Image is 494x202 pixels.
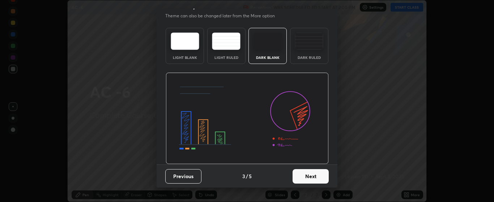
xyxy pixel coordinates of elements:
[166,73,329,164] img: darkThemeBanner.d06ce4a2.svg
[293,169,329,184] button: Next
[246,172,248,180] h4: /
[171,33,199,50] img: lightTheme.e5ed3b09.svg
[242,172,245,180] h4: 3
[165,169,201,184] button: Previous
[212,33,240,50] img: lightRuledTheme.5fabf969.svg
[295,56,324,59] div: Dark Ruled
[249,172,252,180] h4: 5
[253,56,282,59] div: Dark Blank
[165,13,282,19] p: Theme can also be changed later from the More option
[254,33,282,50] img: darkTheme.f0cc69e5.svg
[295,33,323,50] img: darkRuledTheme.de295e13.svg
[170,56,199,59] div: Light Blank
[212,56,241,59] div: Light Ruled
